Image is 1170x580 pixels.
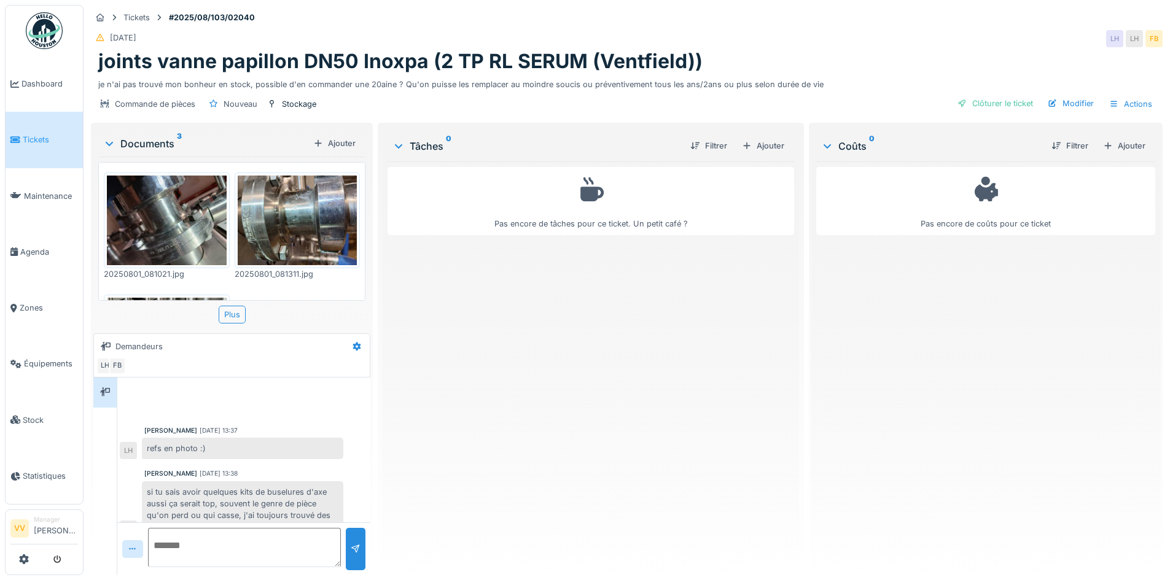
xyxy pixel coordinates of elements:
[109,357,126,374] div: FB
[282,98,316,110] div: Stockage
[1106,30,1123,47] div: LH
[23,134,78,145] span: Tickets
[26,12,63,49] img: Badge_color-CXgf-gQk.svg
[824,172,1147,230] div: Pas encore de coûts pour ce ticket
[177,136,182,151] sup: 3
[21,78,78,90] span: Dashboard
[6,448,83,504] a: Statistiques
[24,190,78,202] span: Maintenance
[1104,95,1158,113] div: Actions
[123,12,150,23] div: Tickets
[115,98,195,110] div: Commande de pièces
[120,520,137,538] div: LH
[685,137,732,154] div: Filtrer
[98,74,1155,90] div: je n'ai pas trouvé mon bonheur en stock, possible d'en commander une 20aine ? Qu'on puisse les re...
[120,442,137,459] div: LH
[1098,137,1150,154] div: Ajouter
[224,98,257,110] div: Nouveau
[200,469,238,478] div: [DATE] 13:38
[164,12,260,23] strong: #2025/08/103/02040
[6,224,83,280] a: Agenda
[10,519,29,538] li: VV
[115,341,163,352] div: Demandeurs
[6,112,83,168] a: Tickets
[23,414,78,426] span: Stock
[1047,137,1093,154] div: Filtrer
[142,481,343,538] div: si tu sais avoir quelques kits de buselures d'axe aussi ça serait top, souvent le genre de pièce ...
[392,139,680,153] div: Tâches
[6,168,83,224] a: Maintenance
[104,268,230,280] div: 20250801_081021.jpg
[821,139,1042,153] div: Coûts
[6,336,83,392] a: Équipements
[6,280,83,336] a: Zones
[23,470,78,482] span: Statistiques
[446,139,451,153] sup: 0
[110,32,136,44] div: [DATE]
[96,357,114,374] div: LH
[200,426,238,435] div: [DATE] 13:37
[98,50,703,73] h1: joints vanne papillon DN50 Inoxpa (2 TP RL SERUM (Ventfield))
[144,469,197,478] div: [PERSON_NAME]
[24,358,78,369] span: Équipements
[6,56,83,112] a: Dashboard
[103,136,308,151] div: Documents
[308,135,361,152] div: Ajouter
[1043,95,1099,112] div: Modifier
[396,172,786,230] div: Pas encore de tâches pour ce ticket. Un petit café ?
[953,95,1038,112] div: Clôturer le ticket
[107,176,227,265] img: 4uszmner27u0r9ejv1wj15bfqv7g
[1145,30,1163,47] div: FB
[235,268,361,280] div: 20250801_081311.jpg
[142,438,343,459] div: refs en photo :)
[20,302,78,314] span: Zones
[6,392,83,448] a: Stock
[238,176,357,265] img: ce2fegvzfv29o81d9weyu9cwlzqa
[107,298,227,457] img: sfqqwbkux66shguyxdl1z5yvvn90
[144,426,197,435] div: [PERSON_NAME]
[219,306,246,323] div: Plus
[869,139,875,153] sup: 0
[20,246,78,258] span: Agenda
[34,515,78,541] li: [PERSON_NAME]
[34,515,78,524] div: Manager
[10,515,78,544] a: VV Manager[PERSON_NAME]
[737,137,789,154] div: Ajouter
[1126,30,1143,47] div: LH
